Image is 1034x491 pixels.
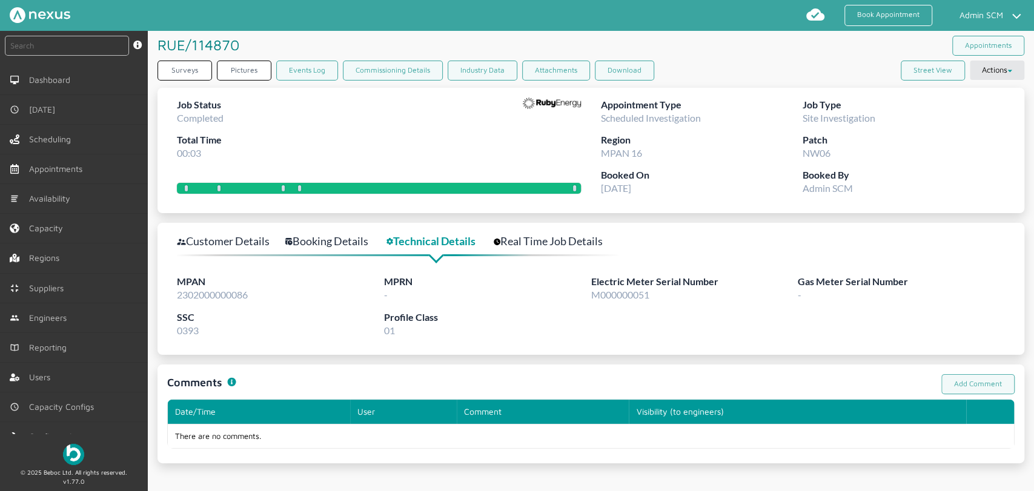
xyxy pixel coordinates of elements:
[10,402,19,412] img: md-time.svg
[591,274,798,289] label: Electric Meter Serial Number
[29,253,64,263] span: Regions
[10,7,70,23] img: Nexus
[29,164,87,174] span: Appointments
[798,289,801,300] span: -
[600,168,803,183] label: Booked On
[168,400,350,424] th: Date/Time
[798,274,1005,289] label: Gas Meter Serial Number
[10,194,19,203] img: md-list.svg
[384,274,591,289] label: MPRN
[10,223,19,233] img: capacity-left-menu.svg
[177,310,384,325] label: SSC
[803,182,853,194] span: Admin SCM
[5,36,129,56] input: Search by: Ref, PostCode, MPAN, MPRN, Account, Customer
[600,112,700,124] span: Scheduled Investigation
[177,289,248,300] span: 2302000000086
[600,182,631,194] span: [DATE]
[384,289,388,300] span: -
[591,289,649,300] span: M000000051
[29,313,71,323] span: Engineers
[844,5,932,26] a: Book Appointment
[63,444,84,465] img: Beboc Logo
[10,105,19,114] img: md-time.svg
[167,374,222,390] h1: Comments
[29,402,99,412] span: Capacity Configs
[177,97,224,113] label: Job Status
[10,343,19,352] img: md-book.svg
[10,75,19,85] img: md-desktop.svg
[457,400,629,424] th: Comment
[10,164,19,174] img: appointments-left-menu.svg
[157,31,244,59] h1: RUE/114870 ️️️
[29,223,68,233] span: Capacity
[10,372,19,382] img: user-left-menu.svg
[803,168,1005,183] label: Booked By
[952,36,1024,56] a: Appointments
[276,61,338,81] a: Events Log
[217,61,271,81] a: Pictures
[157,61,212,81] a: Surveys
[600,133,803,148] label: Region
[10,313,19,323] img: md-people.svg
[595,61,654,81] button: Download
[970,61,1024,80] button: Actions
[285,232,382,250] a: Booking Details
[600,97,803,113] label: Appointment Type
[901,61,965,81] button: Street View
[803,112,875,124] span: Site Investigation
[177,133,224,148] label: Total Time
[448,61,517,81] a: Industry Data
[350,400,456,424] th: User
[386,232,489,250] a: Technical Details
[384,310,591,325] label: Profile Class
[177,232,283,250] a: Customer Details
[29,372,55,382] span: Users
[803,97,1005,113] label: Job Type
[29,105,60,114] span: [DATE]
[29,75,75,85] span: Dashboard
[29,432,90,441] span: Configurations
[806,5,825,24] img: md-cloud-done.svg
[941,374,1015,394] a: Add Comment
[29,283,68,293] span: Suppliers
[803,133,1005,148] label: Patch
[384,325,395,336] span: 01
[600,147,641,159] span: MPAN 16
[523,97,581,110] img: Supplier Logo
[803,147,830,159] span: NW06
[629,400,966,424] th: Visibility (to engineers)
[177,274,384,289] label: MPAN
[494,232,616,250] a: Real Time Job Details
[177,325,199,336] span: 0393
[29,194,75,203] span: Availability
[343,61,443,81] a: Commissioning Details
[10,253,19,263] img: regions.left-menu.svg
[29,134,76,144] span: Scheduling
[177,147,201,159] span: 00:03
[168,424,966,448] td: There are no comments.
[177,112,224,124] span: Completed
[10,134,19,144] img: scheduling-left-menu.svg
[29,343,71,352] span: Reporting
[522,61,590,81] a: Attachments
[10,283,19,293] img: md-contract.svg
[10,432,19,441] img: md-build.svg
